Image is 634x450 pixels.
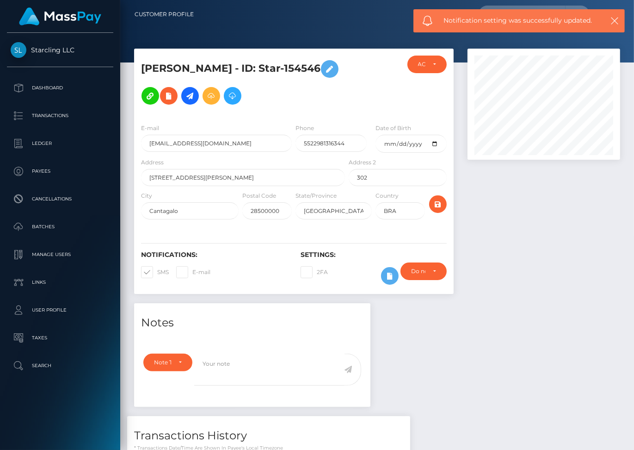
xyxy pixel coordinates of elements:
h4: Notes [141,315,363,331]
h4: Transactions History [134,428,403,444]
a: Search [7,354,113,377]
button: ACTIVE [407,56,447,73]
h5: [PERSON_NAME] - ID: Star-154546 [141,56,340,109]
label: E-mail [176,266,210,278]
a: Transactions [7,104,113,127]
a: Batches [7,215,113,238]
label: Country [375,192,399,200]
label: SMS [141,266,169,278]
h6: Notifications: [141,251,287,259]
p: Payees [11,164,110,178]
a: Cancellations [7,187,113,211]
input: Search... [479,6,566,23]
img: MassPay Logo [19,7,101,25]
p: Batches [11,220,110,234]
label: 2FA [301,266,328,278]
a: User Profile [7,299,113,322]
p: Transactions [11,109,110,123]
a: Customer Profile [135,5,194,24]
a: Links [7,271,113,294]
img: Starcling LLC [11,42,26,58]
button: Note Type [143,354,192,371]
div: Note Type [154,359,171,366]
a: Manage Users [7,243,113,266]
div: Do not require [411,268,425,275]
label: Postal Code [242,192,276,200]
button: Do not require [400,262,446,280]
a: Dashboard [7,76,113,100]
div: ACTIVE [418,61,425,68]
p: User Profile [11,303,110,317]
p: Dashboard [11,81,110,95]
p: Ledger [11,137,110,150]
label: State/Province [295,192,337,200]
p: Manage Users [11,248,110,262]
label: Address 2 [349,158,376,167]
label: E-mail [141,124,159,132]
label: Phone [295,124,314,132]
a: Payees [7,160,113,183]
span: Notification setting was successfully updated. [443,16,597,25]
p: Search [11,359,110,373]
label: Date of Birth [375,124,411,132]
a: Initiate Payout [181,87,199,105]
a: Ledger [7,132,113,155]
p: Cancellations [11,192,110,206]
span: Starcling LLC [7,46,113,54]
p: Links [11,275,110,289]
p: Taxes [11,331,110,345]
h6: Settings: [301,251,446,259]
a: Taxes [7,326,113,350]
label: Address [141,158,164,167]
label: City [141,192,152,200]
